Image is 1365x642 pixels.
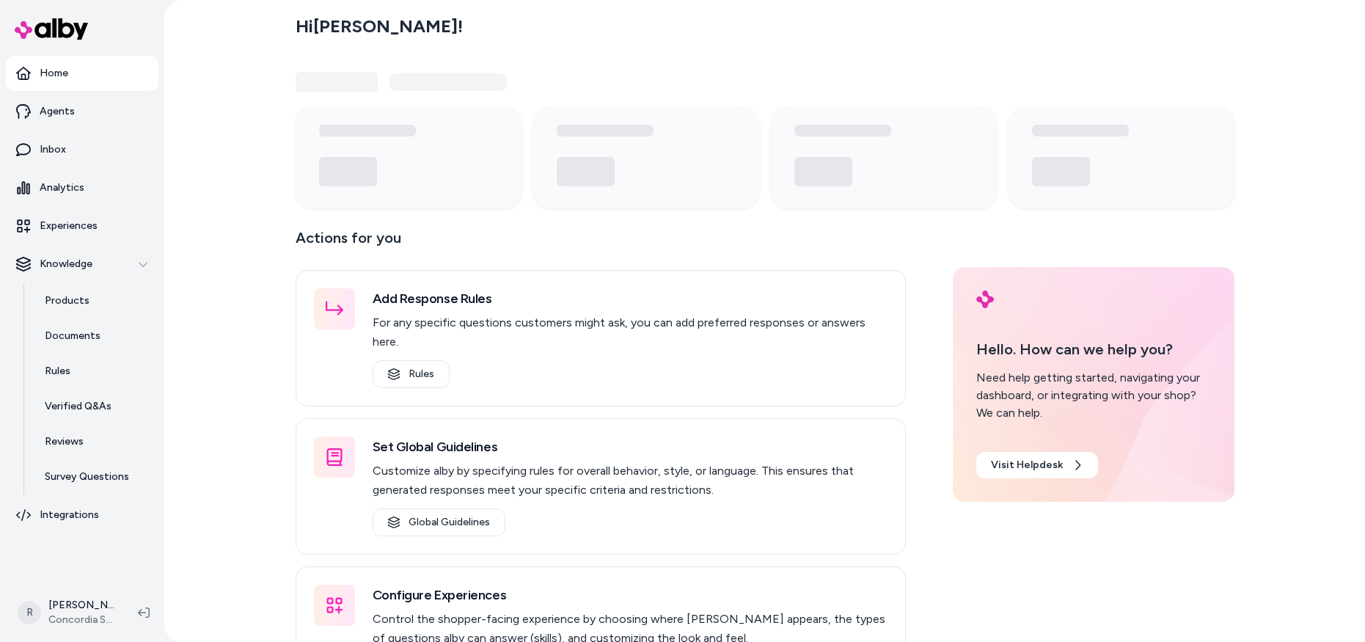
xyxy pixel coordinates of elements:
[373,508,505,536] a: Global Guidelines
[6,208,158,244] a: Experiences
[976,338,1211,360] p: Hello. How can we help you?
[48,598,114,613] p: [PERSON_NAME]
[30,389,158,424] a: Verified Q&As
[373,360,450,388] a: Rules
[45,329,100,343] p: Documents
[45,399,111,414] p: Verified Q&As
[6,247,158,282] button: Knowledge
[976,291,994,308] img: alby Logo
[45,470,129,484] p: Survey Questions
[40,257,92,271] p: Knowledge
[45,434,84,449] p: Reviews
[40,180,84,195] p: Analytics
[18,601,41,624] span: R
[9,589,126,636] button: R[PERSON_NAME]Concordia Supply
[45,364,70,379] p: Rules
[30,318,158,354] a: Documents
[296,15,463,37] h2: Hi [PERSON_NAME] !
[6,94,158,129] a: Agents
[30,424,158,459] a: Reviews
[6,497,158,533] a: Integrations
[48,613,114,627] span: Concordia Supply
[30,354,158,389] a: Rules
[373,437,888,457] h3: Set Global Guidelines
[6,170,158,205] a: Analytics
[976,452,1098,478] a: Visit Helpdesk
[296,226,906,261] p: Actions for you
[45,293,89,308] p: Products
[15,18,88,40] img: alby Logo
[373,585,888,605] h3: Configure Experiences
[373,462,888,500] p: Customize alby by specifying rules for overall behavior, style, or language. This ensures that ge...
[30,283,158,318] a: Products
[6,132,158,167] a: Inbox
[40,219,98,233] p: Experiences
[40,104,75,119] p: Agents
[40,508,99,522] p: Integrations
[373,313,888,351] p: For any specific questions customers might ask, you can add preferred responses or answers here.
[373,288,888,309] h3: Add Response Rules
[30,459,158,495] a: Survey Questions
[40,142,66,157] p: Inbox
[6,56,158,91] a: Home
[976,369,1211,422] div: Need help getting started, navigating your dashboard, or integrating with your shop? We can help.
[40,66,68,81] p: Home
